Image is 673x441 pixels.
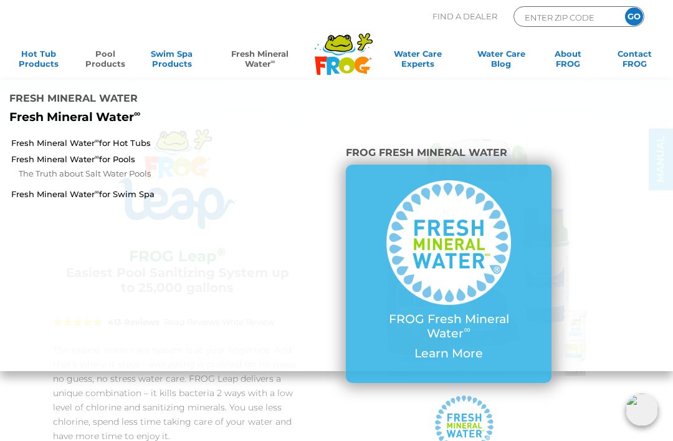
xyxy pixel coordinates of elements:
[134,108,140,119] sup: ∞
[212,49,307,74] a: Fresh MineralWater∞
[609,49,661,74] a: ContactFROG
[366,313,531,341] p: FROG Fresh Mineral Water
[9,89,271,110] h4: Fresh Mineral Water
[95,137,99,144] sup: ∞
[11,188,224,200] a: Fresh Mineral Water∞for Swim Spa
[542,49,594,74] a: AboutFROG
[12,49,64,74] a: Hot TubProducts
[9,110,271,125] p: Fresh Mineral Water
[11,137,224,148] a: Fresh Mineral Water∞for Hot Tubs
[366,180,531,367] a: FROG Fresh Mineral Water∞ Learn More
[475,49,527,74] a: Water CareBlog
[366,347,531,361] p: Learn More
[79,49,131,74] a: PoolProducts
[375,49,461,74] a: Water CareExperts
[346,143,551,165] h4: FROG Fresh Mineral Water
[626,394,658,426] img: openIcon
[95,188,99,195] sup: ∞
[95,153,99,160] sup: ∞
[146,49,198,74] a: Swim SpaProducts
[19,167,224,180] a: The Truth about Salt Water Pools
[11,153,224,165] a: Fresh Mineral Water∞for Pools
[625,7,643,26] input: GO
[464,324,470,335] sup: ∞
[271,58,275,65] sup: ∞
[432,6,497,27] p: Find A Dealer
[523,10,608,24] input: Zip Code Form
